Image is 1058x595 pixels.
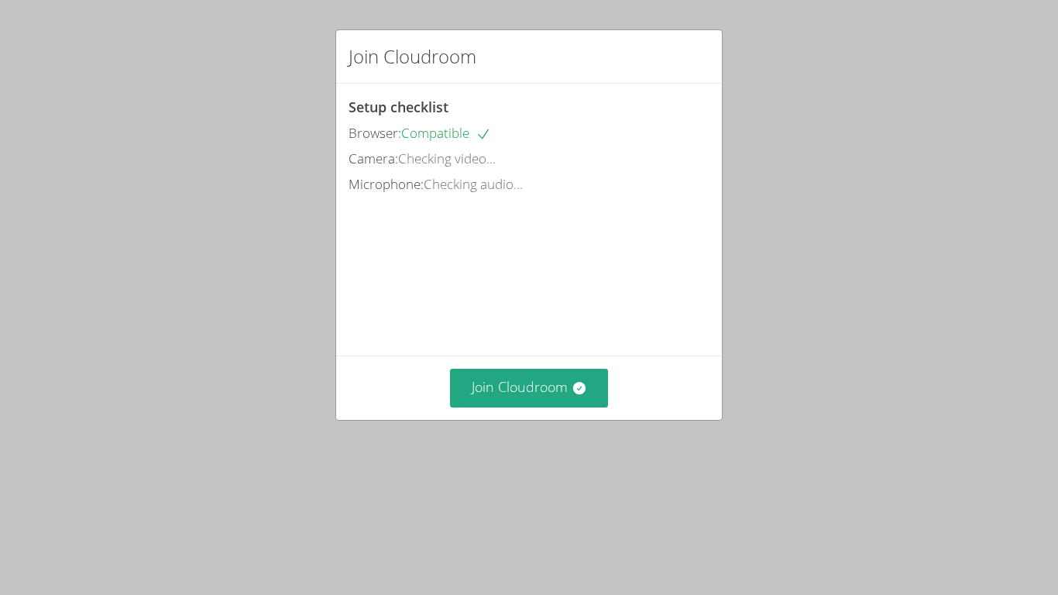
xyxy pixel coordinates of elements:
h2: Join Cloudroom [349,43,476,71]
span: Checking video... [398,150,496,167]
span: Camera: [349,150,398,167]
span: Setup checklist [349,98,448,116]
span: Checking audio... [424,175,523,193]
span: Microphone: [349,175,424,193]
span: Compatible [401,124,491,142]
button: Join Cloudroom [450,369,609,407]
span: Browser: [349,124,401,142]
